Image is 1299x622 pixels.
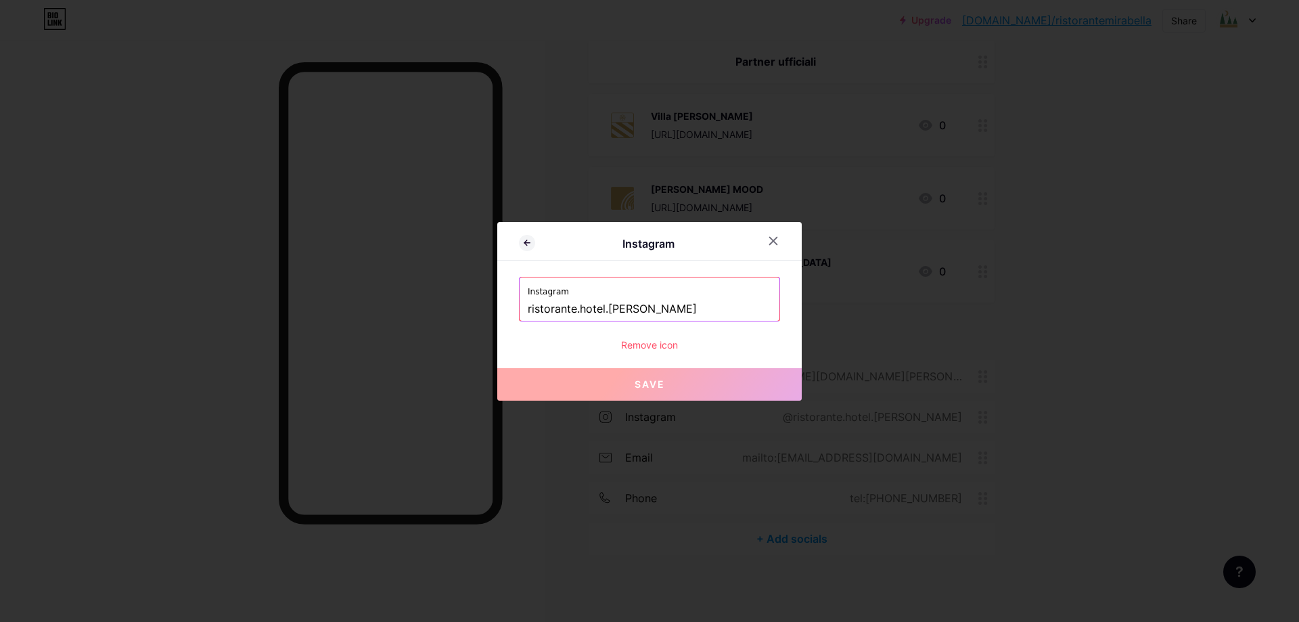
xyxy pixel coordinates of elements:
[519,338,780,352] div: Remove icon
[635,378,665,390] span: Save
[535,236,761,252] div: Instagram
[528,277,771,298] label: Instagram
[528,298,771,321] input: Instagram username
[497,368,802,401] button: Save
